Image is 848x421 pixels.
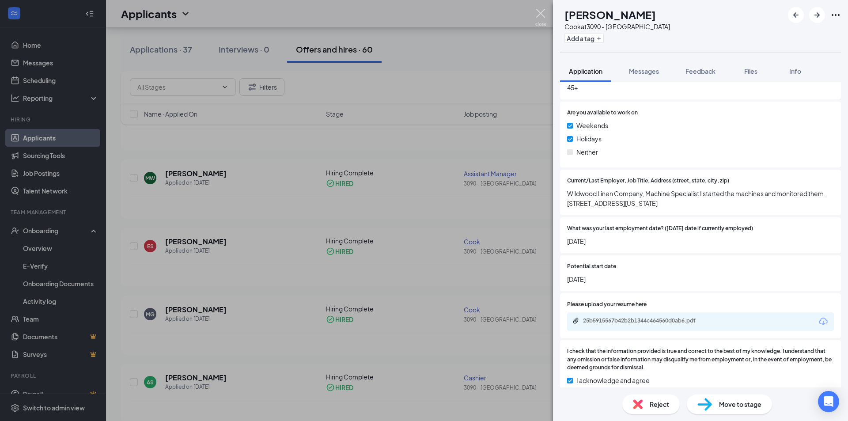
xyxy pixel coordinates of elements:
[809,7,825,23] button: ArrowRight
[564,34,604,43] button: PlusAdd a tag
[576,134,602,144] span: Holidays
[572,317,715,326] a: Paperclip25b5915567b42b2b1344c464560d0ab6.pdf
[567,300,647,309] span: Please upload your resume here
[685,67,715,75] span: Feedback
[564,7,656,22] h1: [PERSON_NAME]
[567,274,834,284] span: [DATE]
[788,7,804,23] button: ArrowLeftNew
[818,391,839,412] div: Open Intercom Messenger
[567,109,638,117] span: Are you available to work on
[596,36,602,41] svg: Plus
[650,399,669,409] span: Reject
[564,22,670,31] div: Cook at 3090 - [GEOGRAPHIC_DATA]
[629,67,659,75] span: Messages
[567,236,834,246] span: [DATE]
[567,224,753,233] span: What was your last employment date? ([DATE] date if currently employed)
[567,347,834,372] span: I check that the information provided is true and correct to the best of my knowledge. I understa...
[744,67,757,75] span: Files
[572,317,579,324] svg: Paperclip
[719,399,761,409] span: Move to stage
[818,316,829,327] svg: Download
[569,67,602,75] span: Application
[830,10,841,20] svg: Ellipses
[567,262,616,271] span: Potential start date
[576,147,598,157] span: Neither
[789,67,801,75] span: Info
[567,177,729,185] span: Current/Last Employer, Job Title, Address (street, state, city, zip)
[576,121,608,130] span: Weekends
[567,83,834,92] span: 45+
[576,375,650,385] span: I acknowledge and agree
[791,10,801,20] svg: ArrowLeftNew
[567,189,834,208] span: Wildwood Linen Company, Machine Specialist I started the machines and monitored them. [STREET_ADD...
[812,10,822,20] svg: ArrowRight
[583,317,707,324] div: 25b5915567b42b2b1344c464560d0ab6.pdf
